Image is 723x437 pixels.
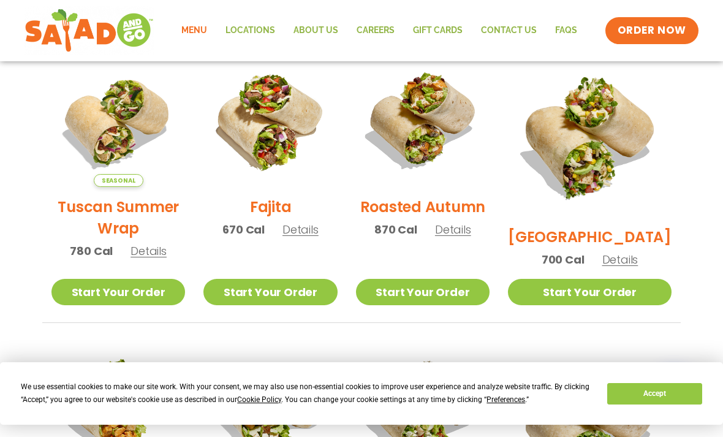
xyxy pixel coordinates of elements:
[94,174,143,187] span: Seasonal
[542,251,585,268] span: 700 Cal
[347,17,404,45] a: Careers
[374,221,417,238] span: 870 Cal
[360,196,486,218] h2: Roasted Autumn
[222,221,265,238] span: 670 Cal
[404,17,472,45] a: GIFT CARDS
[216,17,284,45] a: Locations
[607,383,702,405] button: Accept
[131,243,167,259] span: Details
[284,17,347,45] a: About Us
[356,279,490,305] a: Start Your Order
[508,53,672,217] img: Product photo for BBQ Ranch Wrap
[618,23,686,38] span: ORDER NOW
[172,17,586,45] nav: Menu
[508,226,672,248] h2: [GEOGRAPHIC_DATA]
[250,196,292,218] h2: Fajita
[602,252,638,267] span: Details
[605,17,698,44] a: ORDER NOW
[172,17,216,45] a: Menu
[435,222,471,237] span: Details
[508,279,672,305] a: Start Your Order
[203,279,337,305] a: Start Your Order
[282,222,319,237] span: Details
[51,196,185,239] h2: Tuscan Summer Wrap
[472,17,546,45] a: Contact Us
[21,381,592,406] div: We use essential cookies to make our site work. With your consent, we may also use non-essential ...
[486,395,525,404] span: Preferences
[70,243,113,259] span: 780 Cal
[237,395,281,404] span: Cookie Policy
[356,53,490,187] img: Product photo for Roasted Autumn Wrap
[25,6,154,55] img: new-SAG-logo-768×292
[51,53,185,187] img: Product photo for Tuscan Summer Wrap
[51,279,185,305] a: Start Your Order
[203,53,337,187] img: Product photo for Fajita Wrap
[546,17,586,45] a: FAQs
